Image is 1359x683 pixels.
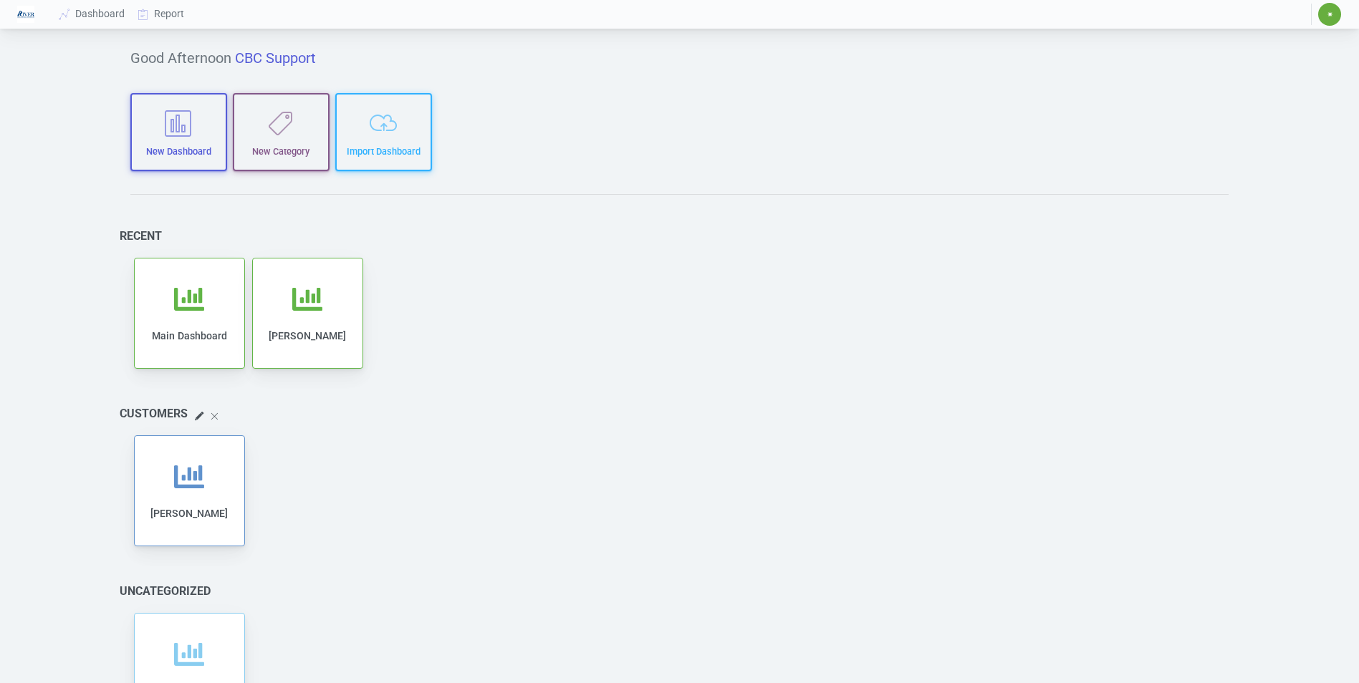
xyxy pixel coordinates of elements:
[195,409,203,426] i: Edit Category
[152,330,227,341] span: Main Dashboard
[53,1,132,27] a: Dashboard
[235,49,316,67] span: CBC Support
[130,93,227,171] button: New Dashboard
[209,411,219,426] i: Delete Category
[130,49,1229,67] h5: Good Afternoon
[17,6,34,23] img: Logo
[269,330,346,341] span: [PERSON_NAME]
[150,508,228,519] span: [PERSON_NAME]
[120,584,211,598] h6: Uncategorized
[132,1,191,27] a: Report
[1317,2,1342,26] button: ✷
[120,229,162,243] h6: Recent
[120,407,188,420] h6: Customers
[1327,10,1333,19] span: ✷
[335,93,432,171] button: Import Dashboard
[233,93,330,171] button: New Category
